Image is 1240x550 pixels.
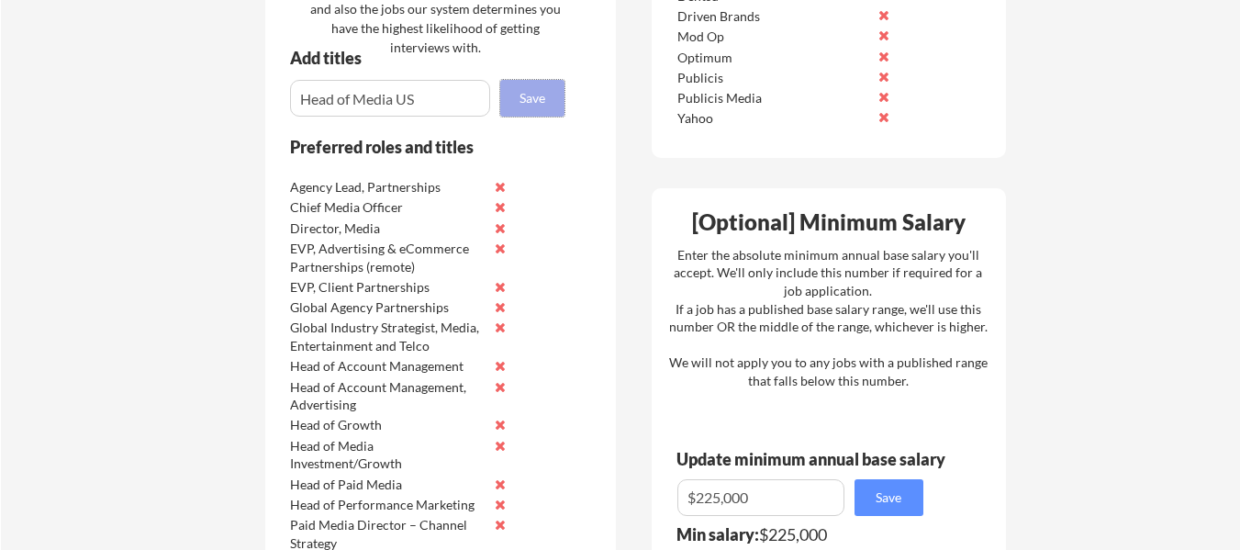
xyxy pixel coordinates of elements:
[290,178,484,196] div: Agency Lead, Partnerships
[676,524,759,544] strong: Min salary:
[290,298,484,317] div: Global Agency Partnerships
[290,496,484,514] div: Head of Performance Marketing
[290,476,484,494] div: Head of Paid Media
[676,526,935,543] div: $225,000
[290,278,484,297] div: EVP, Client Partnerships
[290,219,484,238] div: Director, Media
[658,211,1000,233] div: [Optional] Minimum Salary
[290,378,484,414] div: Head of Account Management, Advertising
[290,80,490,117] input: E.g. Senior Product Manager
[677,7,871,26] div: Driven Brands
[290,50,549,66] div: Add titles
[290,198,484,217] div: Chief Media Officer
[290,437,484,473] div: Head of Media Investment/Growth
[669,246,988,390] div: Enter the absolute minimum annual base salary you'll accept. We'll only include this number if re...
[290,357,484,376] div: Head of Account Management
[677,49,871,67] div: Optimum
[677,89,871,107] div: Publicis Media
[677,69,871,87] div: Publicis
[677,109,871,128] div: Yahoo
[290,240,484,275] div: EVP, Advertising & eCommerce Partnerships (remote)
[677,28,871,46] div: Mod Op
[500,80,564,117] button: Save
[290,319,484,354] div: Global Industry Strategist, Media, Entertainment and Telco
[290,139,540,155] div: Preferred roles and titles
[677,479,844,516] input: E.g. $100,000
[855,479,923,516] button: Save
[290,416,484,434] div: Head of Growth
[676,451,952,467] div: Update minimum annual base salary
